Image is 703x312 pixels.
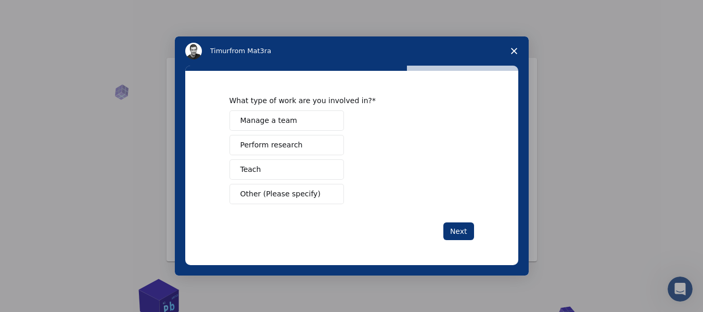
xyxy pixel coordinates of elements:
span: Close survey [500,36,529,66]
button: Perform research [229,135,344,155]
span: Teach [240,164,261,175]
div: What type of work are you involved in? [229,96,458,105]
span: Suporte [21,7,58,17]
span: Other (Please specify) [240,189,321,199]
button: Manage a team [229,110,344,131]
button: Next [443,222,474,240]
span: Timur [210,47,229,55]
button: Other (Please specify) [229,184,344,204]
img: Profile image for Timur [185,43,202,59]
span: Perform research [240,140,303,151]
span: Manage a team [240,115,297,126]
button: Teach [229,159,344,180]
span: from Mat3ra [229,47,271,55]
